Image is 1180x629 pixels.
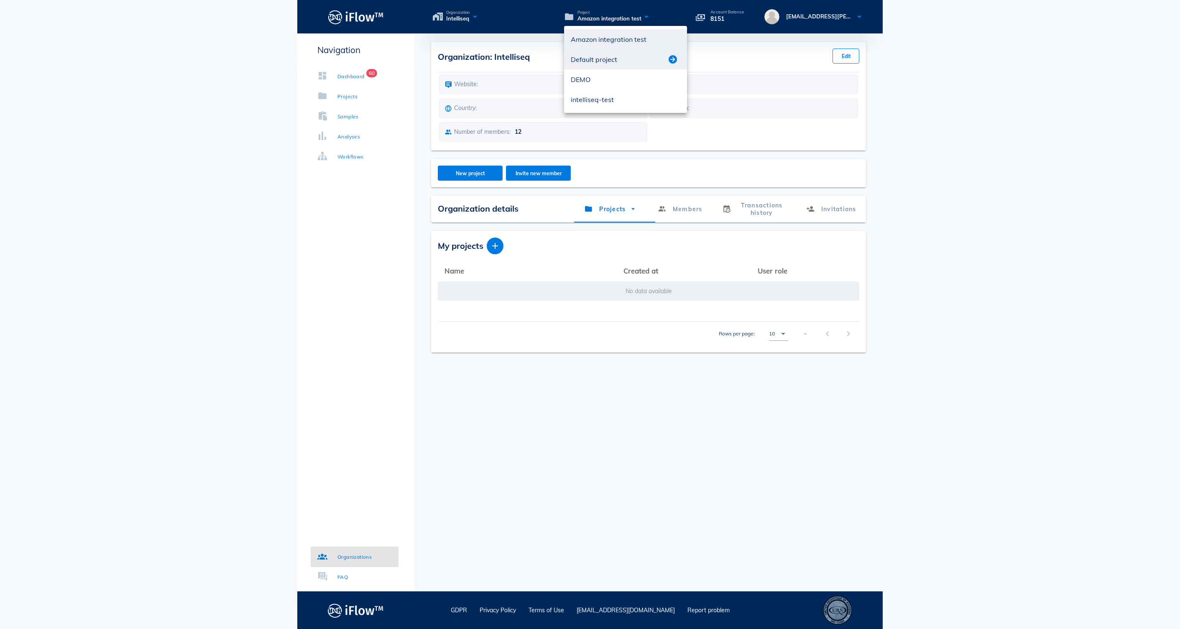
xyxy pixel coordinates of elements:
span: My projects [438,240,483,252]
th: Created at: Not sorted. Activate to sort ascending. [617,261,751,281]
a: [EMAIL_ADDRESS][DOMAIN_NAME] [577,606,675,614]
span: Project [577,10,641,15]
a: Report problem [687,606,730,614]
span: 12 [515,128,521,136]
div: ISO 13485 – Quality Management System [823,596,852,625]
span: Organization details [438,203,518,214]
a: Privacy Policy [480,606,516,614]
span: Organization: Intelliseq [438,51,530,62]
div: Rows per page: [719,322,788,346]
div: FAQ [337,573,348,581]
div: Organizations [337,553,372,561]
div: DEMO [571,73,680,86]
img: logo [328,601,383,620]
i: arrow_drop_down [778,329,788,339]
div: 10Rows per page: [769,327,788,340]
a: Terms of Use [529,606,564,614]
span: User role [758,266,787,275]
p: Navigation [311,43,398,56]
a: GDPR [451,606,467,614]
span: Website: [454,80,478,88]
span: New project [444,170,496,176]
span: Country: [454,104,477,112]
p: Account Balance [710,10,744,14]
button: New project [438,166,503,181]
p: 8151 [710,14,744,23]
div: intelliseq-test [571,93,680,106]
a: Transactions history [712,196,796,222]
span: Badge [366,69,377,77]
button: Edit [833,49,859,64]
span: [EMAIL_ADDRESS][PERSON_NAME][DOMAIN_NAME] [786,13,930,20]
div: Default project [571,53,668,66]
div: 10 [769,330,775,338]
iframe: Drift Widget Chat Controller [1138,587,1170,619]
div: Analyses [337,133,360,141]
span: Organization [446,10,470,15]
span: Invite new member [513,170,564,176]
th: User role: Not sorted. Activate to sort ascending. [751,261,859,281]
span: Number of members: [454,128,511,136]
div: – [804,330,807,338]
a: Members [647,196,712,222]
div: Amazon integration test [571,33,680,46]
a: Invitations [796,196,866,222]
div: Dashboard [337,72,365,81]
span: Amazon integration test [577,15,641,23]
th: Name: Not sorted. Activate to sort ascending. [438,261,617,281]
span: Created at [623,266,658,275]
span: Edit [840,53,852,59]
td: No data available [438,281,859,301]
a: Logo [297,8,414,26]
img: avatar.16069ca8.svg [764,9,779,24]
span: Name [444,266,464,275]
span: Intelliseq [446,15,470,23]
div: Projects [337,92,358,101]
div: Workflows [337,153,364,161]
button: Invite new member [506,166,571,181]
a: Projects [574,196,648,222]
div: Samples [337,113,359,121]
